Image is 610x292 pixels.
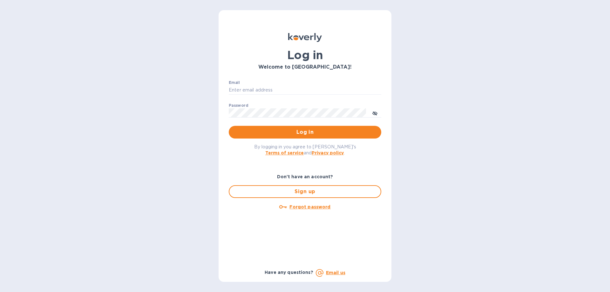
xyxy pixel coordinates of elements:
[229,81,240,85] label: Email
[288,33,322,42] img: Koverly
[229,48,381,62] h1: Log in
[234,188,376,195] span: Sign up
[312,150,344,155] a: Privacy policy
[229,85,381,95] input: Enter email address
[229,185,381,198] button: Sign up
[265,150,304,155] a: Terms of service
[254,144,356,155] span: By logging in you agree to [PERSON_NAME]'s and .
[369,106,381,119] button: toggle password visibility
[229,64,381,70] h3: Welcome to [GEOGRAPHIC_DATA]!
[265,270,313,275] b: Have any questions?
[234,128,376,136] span: Log in
[229,126,381,139] button: Log in
[277,174,333,179] b: Don't have an account?
[229,104,248,107] label: Password
[326,270,345,275] a: Email us
[289,204,330,209] u: Forgot password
